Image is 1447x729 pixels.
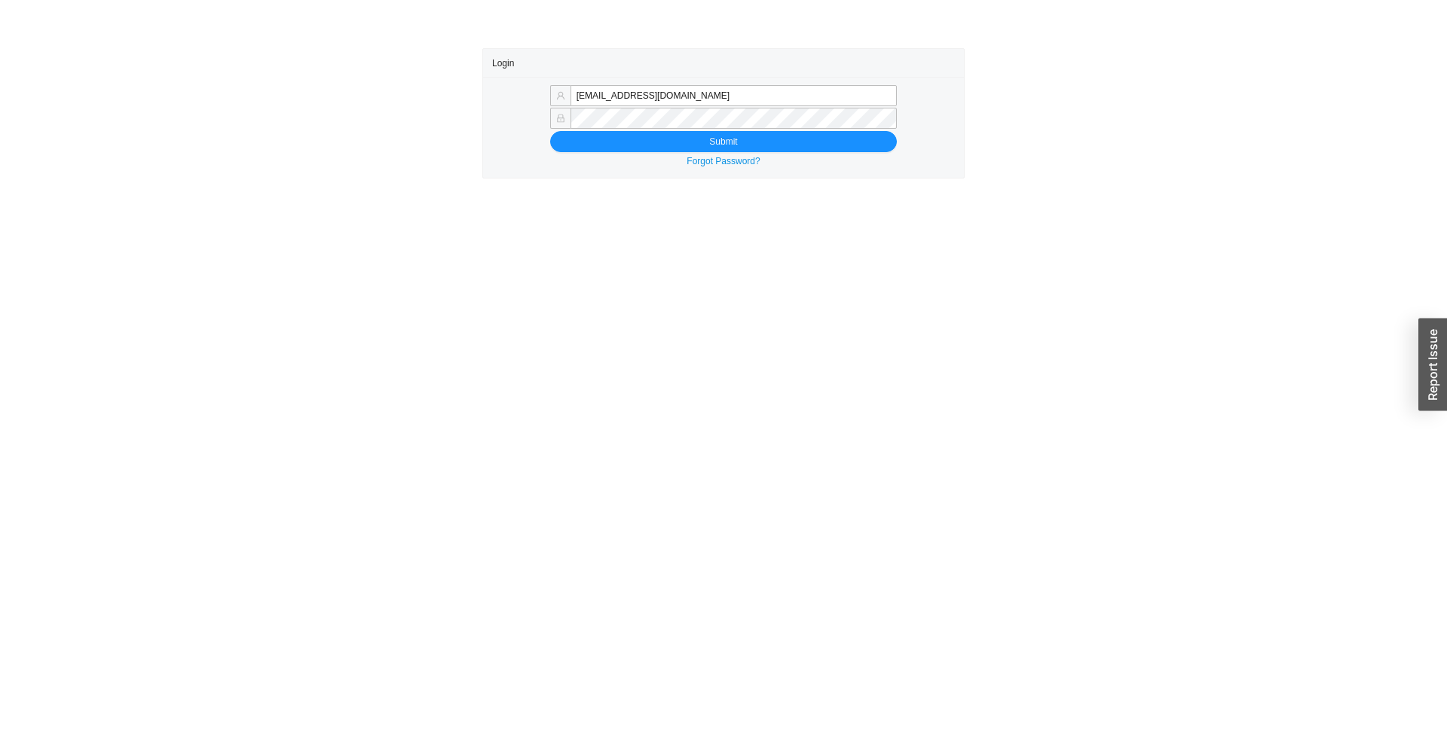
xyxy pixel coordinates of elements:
[550,131,897,152] button: Submit
[556,91,565,100] span: user
[556,114,565,123] span: lock
[571,85,897,106] input: Email
[687,156,760,166] a: Forgot Password?
[709,134,737,149] span: Submit
[492,49,955,77] div: Login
